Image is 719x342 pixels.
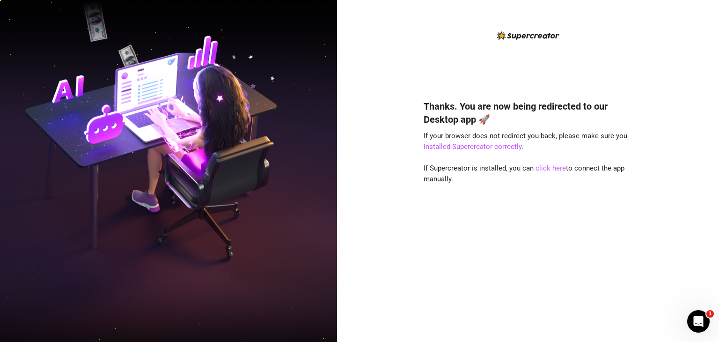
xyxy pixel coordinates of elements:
[687,310,710,333] iframe: Intercom live chat
[424,164,624,184] span: If Supercreator is installed, you can to connect the app manually.
[424,142,521,151] a: installed Supercreator correctly
[424,132,627,151] span: If your browser does not redirect you back, please make sure you .
[424,100,632,126] h4: Thanks. You are now being redirected to our Desktop app 🚀
[706,310,714,318] span: 1
[536,164,566,172] a: click here
[497,31,559,40] img: logo-BBDzfeDw.svg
